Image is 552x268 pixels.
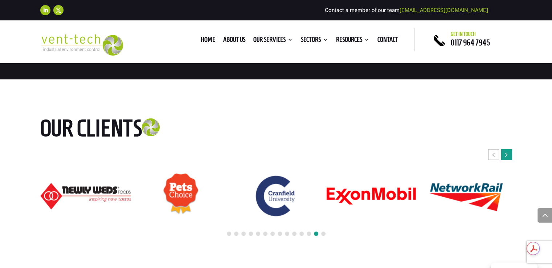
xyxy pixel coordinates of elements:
a: Resources [336,37,369,45]
span: Contact a member of our team [325,7,488,13]
a: 0117 964 7945 [451,38,490,47]
a: About us [223,37,245,45]
img: Pets Choice [163,173,199,219]
img: Network Rail logo [421,175,511,217]
div: Previous slide [488,149,499,160]
img: ExonMobil logo [326,187,416,205]
img: Cranfield University logo [252,172,299,220]
h2: Our clients [40,116,196,144]
span: Get in touch [451,31,476,37]
div: 21 / 24 [326,187,417,206]
div: 18 / 24 [40,183,131,210]
div: Next slide [501,149,512,160]
div: 20 / 24 [230,172,321,220]
div: 22 / 24 [421,174,512,218]
div: 19 / 24 [135,173,226,219]
a: Sectors [301,37,328,45]
a: [EMAIL_ADDRESS][DOMAIN_NAME] [400,7,488,13]
a: Contact [377,37,398,45]
a: Home [201,37,215,45]
a: Our Services [253,37,293,45]
a: Follow on X [53,5,64,15]
img: 2023-09-27T08_35_16.549ZVENT-TECH---Clear-background [40,34,123,56]
img: Newly-Weds_Logo [40,183,130,210]
a: Follow on LinkedIn [40,5,50,15]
